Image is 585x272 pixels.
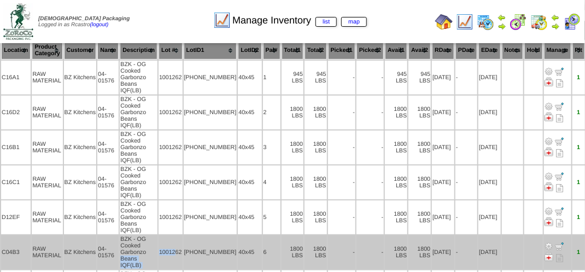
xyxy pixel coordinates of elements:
[432,61,454,94] td: [DATE]
[557,184,564,192] i: Note
[356,165,384,199] td: -
[356,131,384,164] td: -
[573,74,585,81] div: 1
[557,149,564,157] i: Note
[120,131,157,164] td: BZK - OG Cooked Garbonzo Beans IQF(LB)
[238,200,261,234] td: 40x45
[545,137,553,146] img: Adjust
[305,41,327,60] th: Total2
[38,16,130,22] span: [DEMOGRAPHIC_DATA] Packaging
[120,41,157,60] th: Description
[184,200,237,234] td: [PHONE_NUMBER]
[385,61,407,94] td: 945 LBS
[408,41,431,60] th: Avail2
[341,17,367,27] a: map
[530,13,548,31] img: calendarinout.gif
[557,114,564,122] i: Note
[64,200,97,234] td: BZ Kitchens
[545,102,553,111] img: Adjust
[64,235,97,269] td: BZ Kitchens
[159,165,183,199] td: 1001262
[432,165,454,199] td: [DATE]
[356,96,384,129] td: -
[573,144,585,151] div: 1
[238,96,261,129] td: 40x45
[159,131,183,164] td: 1001262
[1,200,31,234] td: D12EF
[120,165,157,199] td: BZK - OG Cooked Garbonzo Beans IQF(LB)
[64,131,97,164] td: BZ Kitchens
[557,79,564,87] i: Note
[32,41,62,60] th: Product Category
[97,200,119,234] td: 04-01576
[97,131,119,164] td: 04-01576
[478,235,500,269] td: [DATE]
[32,96,62,129] td: RAW MATERIAL
[408,200,431,234] td: 1800 LBS
[263,131,280,164] td: 3
[305,61,327,94] td: 945 LBS
[32,131,62,164] td: RAW MATERIAL
[120,235,157,269] td: BZK - OG Cooked Garbonzo Beans IQF(LB)
[184,96,237,129] td: [PHONE_NUMBER]
[455,165,477,199] td: -
[408,96,431,129] td: 1800 LBS
[356,200,384,234] td: -
[32,235,62,269] td: RAW MATERIAL
[545,252,553,261] img: Manage Hold
[328,235,355,269] td: -
[478,131,500,164] td: [DATE]
[159,235,183,269] td: 1001262
[282,235,304,269] td: 1800 LBS
[545,113,553,121] img: Manage Hold
[64,41,97,60] th: Customer
[498,22,506,31] img: arrowright.gif
[305,165,327,199] td: 1800 LBS
[385,96,407,129] td: 1800 LBS
[545,217,553,226] img: Manage Hold
[1,61,31,94] td: C16A1
[432,41,454,60] th: RDate
[545,67,553,76] img: Adjust
[555,172,564,181] img: Move
[545,207,553,216] img: Adjust
[97,165,119,199] td: 04-01576
[432,235,454,269] td: [DATE]
[238,131,261,164] td: 40x45
[64,165,97,199] td: BZ Kitchens
[478,61,500,94] td: [DATE]
[305,131,327,164] td: 1800 LBS
[545,147,553,156] img: Manage Hold
[555,207,564,216] img: Move
[328,41,355,60] th: Picked1
[557,254,564,262] i: Note
[328,131,355,164] td: -
[305,96,327,129] td: 1800 LBS
[159,200,183,234] td: 1001262
[573,249,585,256] div: 1
[184,165,237,199] td: [PHONE_NUMBER]
[455,41,477,60] th: PDate
[238,41,261,60] th: LotID2
[524,41,543,60] th: Hold
[385,235,407,269] td: 1800 LBS
[90,22,109,28] a: (logout)
[478,165,500,199] td: [DATE]
[97,41,119,60] th: Name
[328,61,355,94] td: -
[282,131,304,164] td: 1800 LBS
[282,200,304,234] td: 1800 LBS
[545,78,553,86] img: Manage Hold
[408,131,431,164] td: 1800 LBS
[555,137,564,146] img: Move
[555,102,564,111] img: Move
[573,179,585,186] div: 1
[1,41,31,60] th: Location
[478,96,500,129] td: [DATE]
[1,235,31,269] td: C04B3
[282,96,304,129] td: 1800 LBS
[545,172,553,181] img: Adjust
[328,165,355,199] td: -
[385,131,407,164] td: 1800 LBS
[238,61,261,94] td: 40x45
